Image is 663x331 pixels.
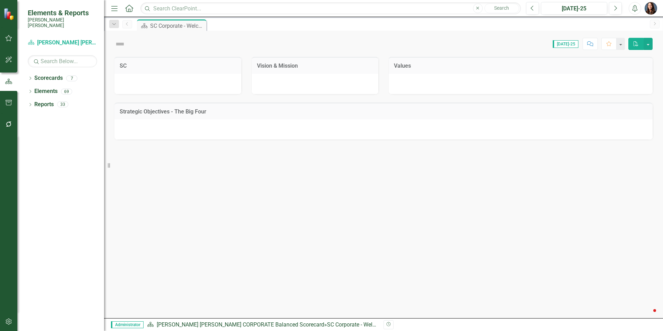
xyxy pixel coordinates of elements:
div: SC Corporate - Welcome to ClearPoint [150,22,205,30]
h3: Strategic Objectives - The Big Four [120,109,647,115]
span: Administrator [111,321,144,328]
div: » [147,321,378,329]
h3: Values [394,63,647,69]
h3: Vision & Mission [257,63,373,69]
a: Reports [34,101,54,109]
iframe: Intercom live chat [639,307,656,324]
h3: SC [120,63,236,69]
img: Tami Griswold [645,2,657,15]
div: 7 [66,75,77,81]
div: SC Corporate - Welcome to ClearPoint [327,321,419,328]
img: Not Defined [114,39,126,50]
input: Search Below... [28,55,97,67]
img: ClearPoint Strategy [3,8,16,20]
span: Search [494,5,509,11]
button: [DATE]-25 [541,2,607,15]
a: Elements [34,87,58,95]
a: Scorecards [34,74,63,82]
input: Search ClearPoint... [140,2,521,15]
span: [DATE]-25 [553,40,578,48]
div: 69 [61,88,72,94]
div: [DATE]-25 [543,5,605,13]
span: Elements & Reports [28,9,97,17]
div: 33 [57,102,68,108]
small: [PERSON_NAME] [PERSON_NAME] [28,17,97,28]
a: [PERSON_NAME] [PERSON_NAME] CORPORATE Balanced Scorecard [157,321,324,328]
button: Search [484,3,519,13]
a: [PERSON_NAME] [PERSON_NAME] CORPORATE Balanced Scorecard [28,39,97,47]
